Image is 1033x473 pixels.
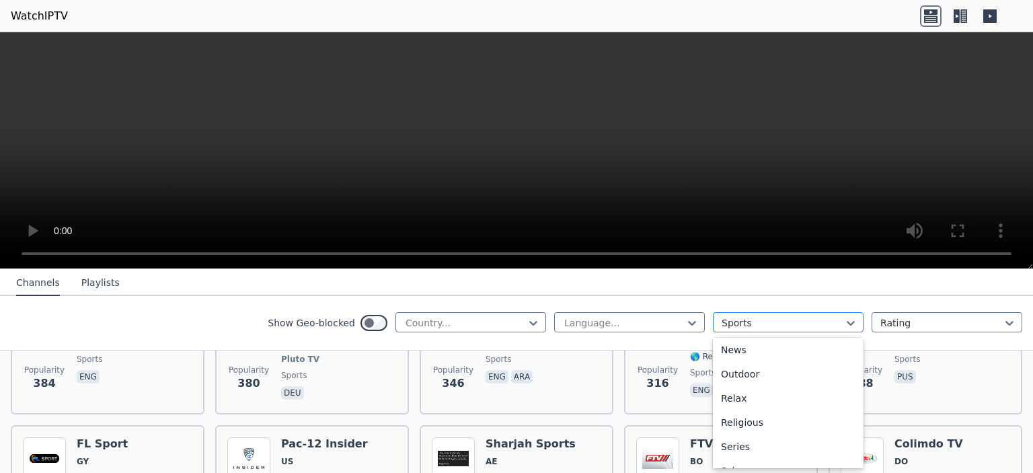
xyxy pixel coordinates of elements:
div: Outdoor [713,362,864,386]
p: pus [894,370,916,384]
span: sports [894,354,920,365]
button: Channels [16,270,60,296]
span: Popularity [433,365,473,375]
label: Show Geo-blocked [268,316,355,330]
div: News [713,338,864,362]
p: deu [281,386,304,400]
span: GY [77,456,89,467]
span: 380 [237,375,260,392]
div: Religious [713,410,864,435]
span: 346 [442,375,464,392]
h6: FL Sport [77,437,136,451]
div: Series [713,435,864,459]
span: AE [486,456,497,467]
p: eng [486,370,508,384]
span: 384 [33,375,55,392]
span: sports [486,354,511,365]
h6: Sharjah Sports [486,437,576,451]
span: Popularity [24,365,65,375]
span: US [281,456,293,467]
p: ara [511,370,533,384]
span: Popularity [229,365,269,375]
div: Relax [713,386,864,410]
span: Popularity [638,365,678,375]
span: 🌎 Region-free [690,351,749,362]
span: DO [894,456,908,467]
span: BO [690,456,703,467]
h6: Pac-12 Insider [281,437,368,451]
a: WatchIPTV [11,8,68,24]
button: Playlists [81,270,120,296]
h6: Colimdo TV [894,437,963,451]
p: eng [690,384,713,397]
span: sports [77,354,102,365]
h6: FTV [690,437,775,451]
span: sports [690,367,716,378]
span: 316 [646,375,668,392]
span: Pluto TV [281,354,319,365]
p: eng [77,370,100,384]
span: sports [281,370,307,381]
